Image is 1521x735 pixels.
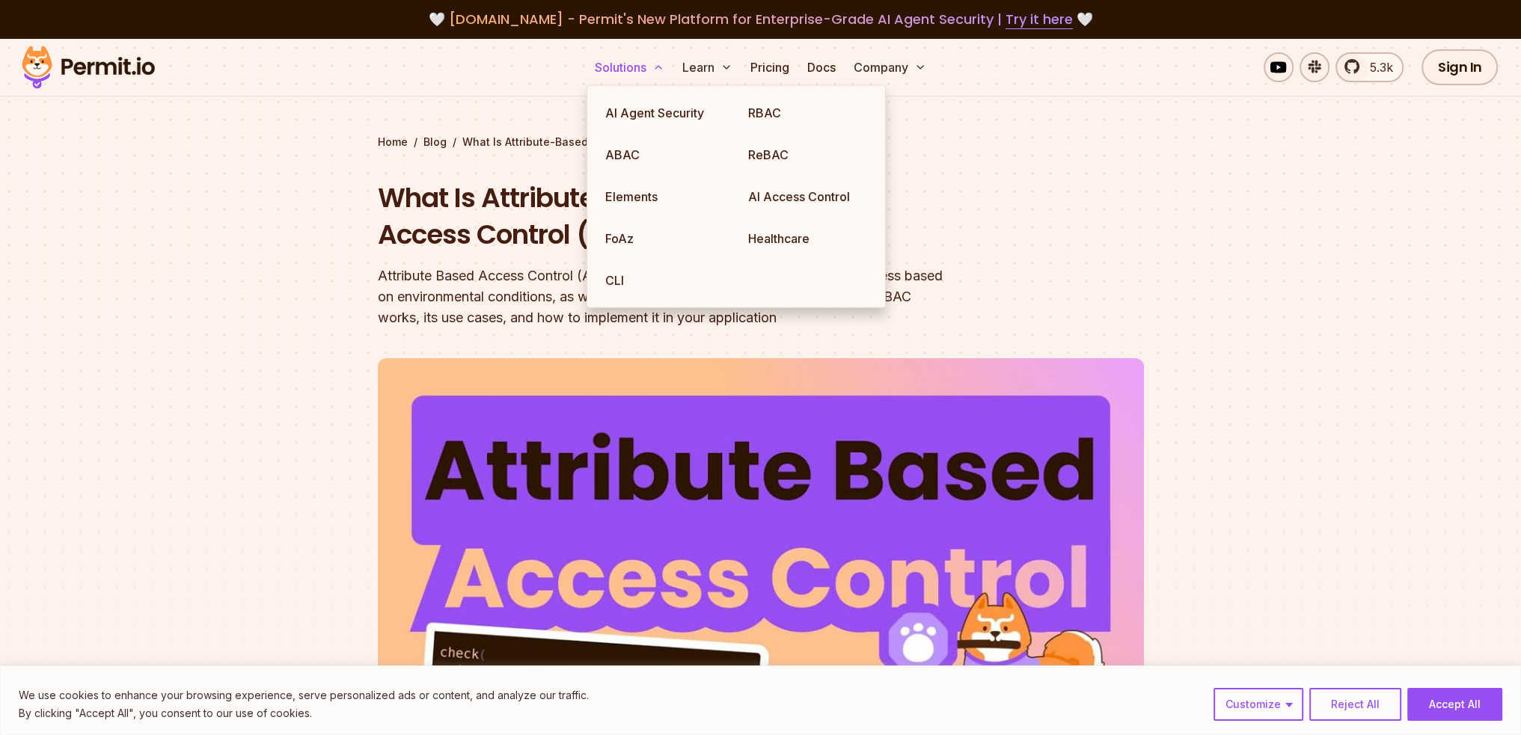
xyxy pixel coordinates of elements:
[1407,688,1502,721] button: Accept All
[736,92,879,134] a: RBAC
[15,42,162,93] img: Permit logo
[449,10,1073,28] span: [DOMAIN_NAME] - Permit's New Platform for Enterprise-Grade AI Agent Security |
[801,52,842,82] a: Docs
[848,52,932,82] button: Company
[19,686,589,704] p: We use cookies to enhance your browsing experience, serve personalized ads or content, and analyz...
[593,259,736,301] a: CLI
[593,92,736,134] a: AI Agent Security
[593,176,736,218] a: Elements
[589,52,670,82] button: Solutions
[1006,10,1073,29] a: Try it here
[1309,688,1401,721] button: Reject All
[1214,688,1303,721] button: Customize
[1421,49,1499,85] a: Sign In
[1335,52,1404,82] a: 5.3k
[378,135,1144,150] div: / /
[736,134,879,176] a: ReBAC
[378,179,952,253] h1: What Is Attribute-Based Access Control (ABAC)?
[19,704,589,722] p: By clicking "Accept All", you consent to our use of cookies.
[378,265,952,328] div: Attribute Based Access Control (ABAC) is an authorization model that grants access based on envir...
[593,218,736,259] a: FoAz
[736,176,879,218] a: AI Access Control
[676,52,738,82] button: Learn
[744,52,795,82] a: Pricing
[593,134,736,176] a: ABAC
[736,218,879,259] a: Healthcare
[36,9,1485,30] div: 🤍 🤍
[423,135,447,150] a: Blog
[378,135,408,150] a: Home
[1361,58,1393,76] span: 5.3k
